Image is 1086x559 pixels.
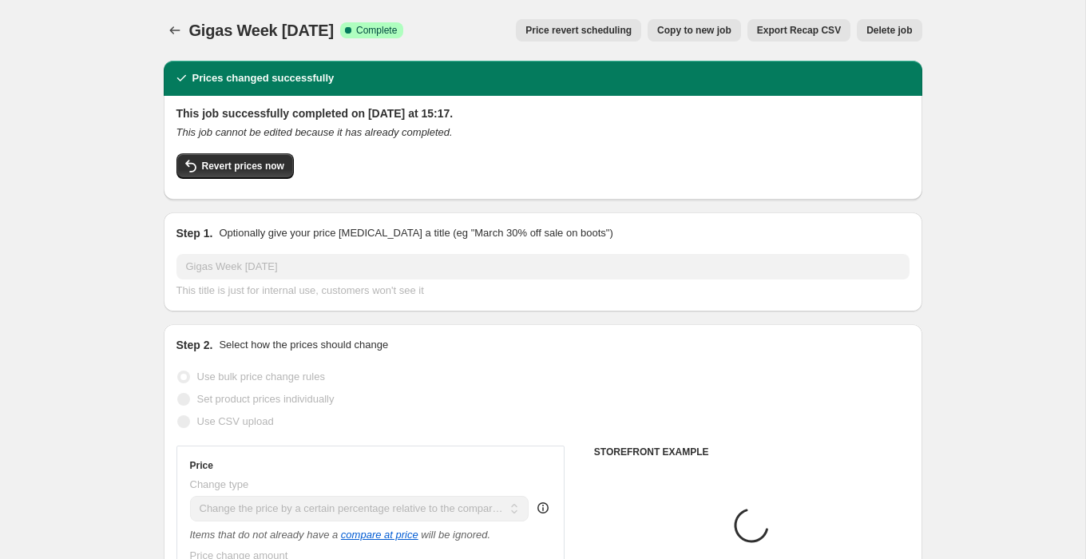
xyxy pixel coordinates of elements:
h6: STOREFRONT EXAMPLE [594,446,910,458]
div: help [535,500,551,516]
span: Gigas Week [DATE] [189,22,334,39]
i: Items that do not already have a [190,529,339,541]
h2: Step 2. [176,337,213,353]
span: Use bulk price change rules [197,371,325,383]
span: Price revert scheduling [525,24,632,37]
input: 30% off holiday sale [176,254,910,279]
span: Use CSV upload [197,415,274,427]
span: Copy to new job [657,24,731,37]
p: Select how the prices should change [219,337,388,353]
span: Revert prices now [202,160,284,172]
span: Complete [356,24,397,37]
button: Delete job [857,19,922,42]
button: Revert prices now [176,153,294,179]
i: This job cannot be edited because it has already completed. [176,126,453,138]
h2: This job successfully completed on [DATE] at 15:17. [176,105,910,121]
h2: Step 1. [176,225,213,241]
span: Delete job [866,24,912,37]
span: Change type [190,478,249,490]
button: Copy to new job [648,19,741,42]
h3: Price [190,459,213,472]
span: Export Recap CSV [757,24,841,37]
i: will be ignored. [421,529,490,541]
span: This title is just for internal use, customers won't see it [176,284,424,296]
p: Optionally give your price [MEDICAL_DATA] a title (eg "March 30% off sale on boots") [219,225,612,241]
button: compare at price [341,529,418,541]
button: Price change jobs [164,19,186,42]
button: Price revert scheduling [516,19,641,42]
button: Export Recap CSV [747,19,850,42]
h2: Prices changed successfully [192,70,335,86]
span: Set product prices individually [197,393,335,405]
